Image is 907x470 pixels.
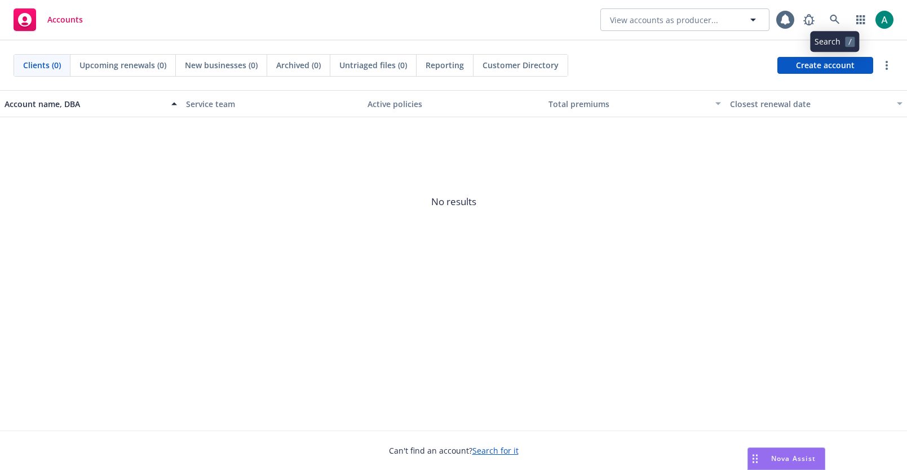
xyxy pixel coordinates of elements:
[798,8,820,31] a: Report a Bug
[600,8,769,31] button: View accounts as producer...
[824,8,846,31] a: Search
[47,15,83,24] span: Accounts
[610,14,718,26] span: View accounts as producer...
[9,4,87,36] a: Accounts
[483,59,559,71] span: Customer Directory
[185,59,258,71] span: New businesses (0)
[426,59,464,71] span: Reporting
[182,90,363,117] button: Service team
[748,448,762,469] div: Drag to move
[79,59,166,71] span: Upcoming renewals (0)
[880,59,893,72] a: more
[544,90,725,117] button: Total premiums
[747,447,825,470] button: Nova Assist
[796,55,855,76] span: Create account
[730,98,890,110] div: Closest renewal date
[777,57,873,74] a: Create account
[339,59,407,71] span: Untriaged files (0)
[186,98,359,110] div: Service team
[472,445,519,456] a: Search for it
[5,98,165,110] div: Account name, DBA
[363,90,545,117] button: Active policies
[276,59,321,71] span: Archived (0)
[23,59,61,71] span: Clients (0)
[875,11,893,29] img: photo
[389,445,519,456] span: Can't find an account?
[771,454,816,463] span: Nova Assist
[368,98,540,110] div: Active policies
[850,8,872,31] a: Switch app
[725,90,907,117] button: Closest renewal date
[548,98,709,110] div: Total premiums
